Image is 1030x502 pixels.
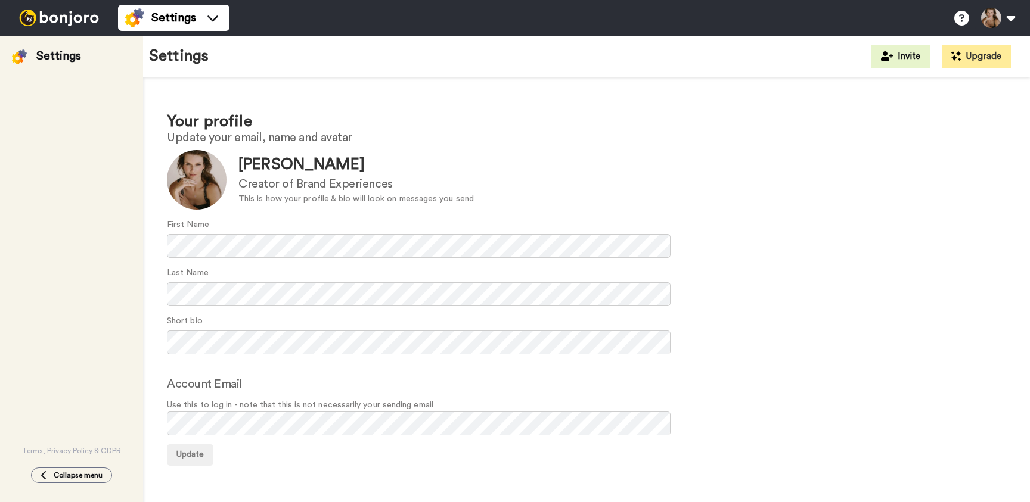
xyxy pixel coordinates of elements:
[36,48,81,64] div: Settings
[167,219,209,231] label: First Name
[149,48,209,65] h1: Settings
[167,267,209,279] label: Last Name
[151,10,196,26] span: Settings
[238,193,474,205] div: This is how your profile & bio will look on messages you send
[167,399,1006,411] span: Use this to log in - note that this is not necessarily your sending email
[31,467,112,483] button: Collapse menu
[167,375,243,393] label: Account Email
[125,8,144,27] img: settings-colored.svg
[54,470,103,480] span: Collapse menu
[167,113,1006,130] h1: Your profile
[14,10,104,26] img: bj-logo-header-white.svg
[167,131,1006,144] h2: Update your email, name and avatar
[167,444,213,466] button: Update
[167,315,203,328] label: Short bio
[12,49,27,64] img: settings-colored.svg
[238,176,474,193] div: Creator of Brand Experiences
[871,45,930,68] button: Invite
[942,45,1011,68] button: Upgrade
[176,450,204,459] span: Update
[238,154,474,176] div: [PERSON_NAME]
